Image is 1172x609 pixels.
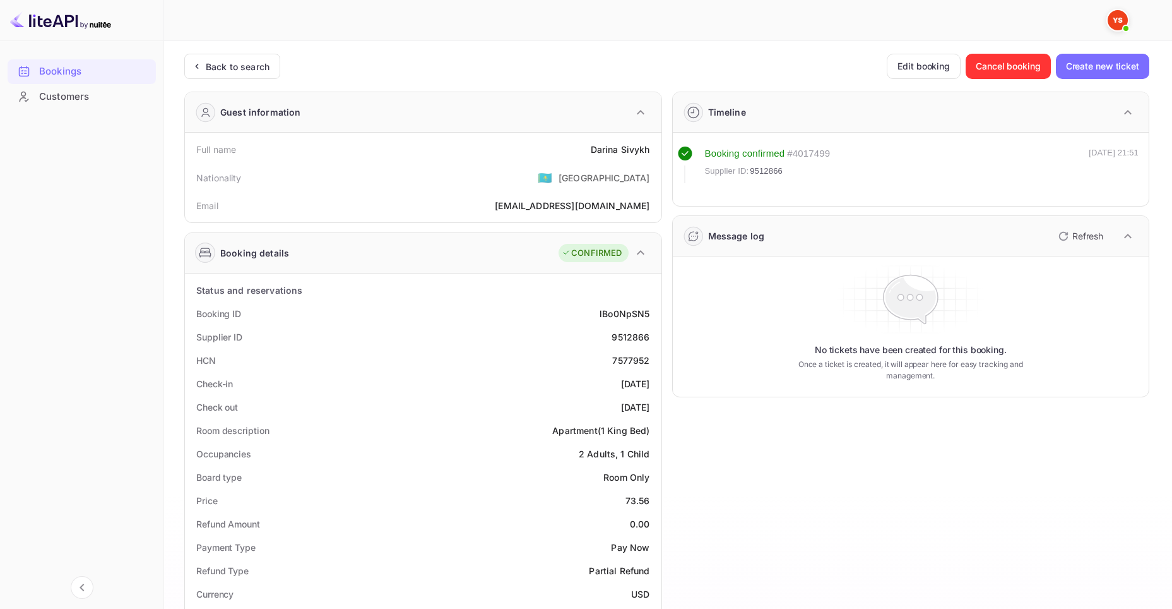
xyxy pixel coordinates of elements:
[708,229,765,243] div: Message log
[220,246,289,260] div: Booking details
[562,247,622,260] div: CONFIRMED
[196,588,234,601] div: Currency
[887,54,961,79] button: Edit booking
[1089,147,1139,183] div: [DATE] 21:51
[1072,229,1103,243] p: Refresh
[611,541,649,554] div: Pay Now
[631,588,649,601] div: USD
[591,143,650,156] div: Darina Sivykh
[220,106,301,119] div: Guest information
[612,330,649,344] div: 9512866
[630,517,650,531] div: 0.00
[1056,54,1149,79] button: Create new ticket
[783,359,1039,382] p: Once a ticket is created, it will appear here for easy tracking and management.
[196,143,236,156] div: Full name
[603,471,649,484] div: Room Only
[579,447,650,461] div: 2 Adults, 1 Child
[196,199,218,212] div: Email
[196,564,249,577] div: Refund Type
[621,377,650,390] div: [DATE]
[787,147,830,161] div: # 4017499
[196,377,233,390] div: Check-in
[538,166,552,189] span: United States
[196,541,256,554] div: Payment Type
[196,307,241,320] div: Booking ID
[71,576,93,599] button: Collapse navigation
[196,171,242,184] div: Nationality
[8,59,156,84] div: Bookings
[196,424,269,437] div: Room description
[625,494,650,507] div: 73.56
[705,147,785,161] div: Booking confirmed
[8,85,156,109] div: Customers
[196,471,242,484] div: Board type
[559,171,650,184] div: [GEOGRAPHIC_DATA]
[196,354,216,367] div: HCN
[39,90,150,104] div: Customers
[750,165,783,178] span: 9512866
[206,60,269,73] div: Back to search
[196,284,302,297] div: Status and reservations
[8,59,156,83] a: Bookings
[196,330,242,344] div: Supplier ID
[1051,226,1108,246] button: Refresh
[612,354,649,367] div: 7577952
[196,447,251,461] div: Occupancies
[1108,10,1128,30] img: Yandex Support
[196,401,238,414] div: Check out
[708,106,746,119] div: Timeline
[621,401,650,414] div: [DATE]
[552,424,649,437] div: Apartment(1 King Bed)
[495,199,649,212] div: [EMAIL_ADDRESS][DOMAIN_NAME]
[966,54,1051,79] button: Cancel booking
[815,344,1007,356] p: No tickets have been created for this booking.
[600,307,649,320] div: lBo0NpSN5
[10,10,111,30] img: LiteAPI logo
[39,64,150,79] div: Bookings
[8,85,156,108] a: Customers
[705,165,749,178] span: Supplier ID:
[196,494,218,507] div: Price
[589,564,649,577] div: Partial Refund
[196,517,260,531] div: Refund Amount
